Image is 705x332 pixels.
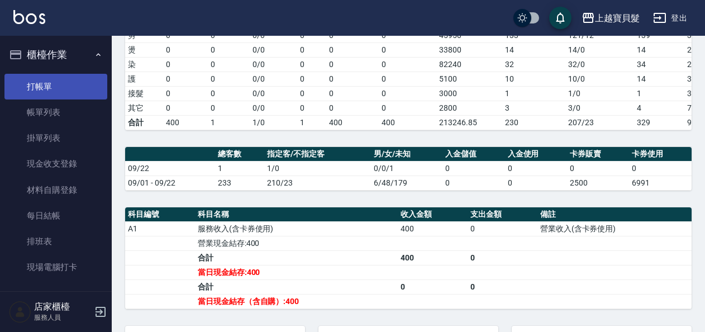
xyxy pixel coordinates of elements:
[195,250,398,265] td: 合計
[297,86,326,101] td: 0
[468,279,537,294] td: 0
[371,176,442,190] td: 6/48/179
[649,8,692,29] button: 登出
[250,42,297,57] td: 0 / 0
[163,57,208,72] td: 0
[125,57,163,72] td: 染
[537,221,692,236] td: 營業收入(含卡券使用)
[250,115,297,130] td: 1/0
[195,279,398,294] td: 合計
[163,115,208,130] td: 400
[297,101,326,115] td: 0
[215,161,264,176] td: 1
[208,86,250,101] td: 0
[4,74,107,99] a: 打帳單
[208,42,250,57] td: 0
[208,115,250,130] td: 1
[125,207,692,309] table: a dense table
[326,72,379,86] td: 0
[565,101,634,115] td: 3 / 0
[125,101,163,115] td: 其它
[326,57,379,72] td: 0
[567,161,629,176] td: 0
[371,147,442,162] th: 男/女/未知
[379,115,437,130] td: 400
[125,72,163,86] td: 護
[195,294,398,309] td: 當日現金結存（含自購）:400
[250,57,297,72] td: 0 / 0
[398,221,468,236] td: 400
[468,250,537,265] td: 0
[549,7,571,29] button: save
[215,147,264,162] th: 總客數
[34,312,91,322] p: 服務人員
[215,176,264,190] td: 233
[250,86,297,101] td: 0 / 0
[379,101,437,115] td: 0
[250,72,297,86] td: 0 / 0
[629,161,692,176] td: 0
[436,57,502,72] td: 82240
[195,207,398,222] th: 科目名稱
[442,176,504,190] td: 0
[634,57,684,72] td: 34
[436,86,502,101] td: 3000
[9,301,31,323] img: Person
[326,86,379,101] td: 0
[379,86,437,101] td: 0
[398,250,468,265] td: 400
[4,229,107,254] a: 排班表
[4,254,107,280] a: 現場電腦打卡
[502,101,566,115] td: 3
[163,42,208,57] td: 0
[629,176,692,190] td: 6991
[565,42,634,57] td: 14 / 0
[371,161,442,176] td: 0/0/1
[537,207,692,222] th: 備註
[565,115,634,130] td: 207/23
[297,42,326,57] td: 0
[13,10,45,24] img: Logo
[264,176,371,190] td: 210/23
[4,40,107,69] button: 櫃檯作業
[195,236,398,250] td: 營業現金結存:400
[264,161,371,176] td: 1/0
[297,57,326,72] td: 0
[502,115,566,130] td: 230
[502,57,566,72] td: 32
[250,101,297,115] td: 0 / 0
[326,115,379,130] td: 400
[634,86,684,101] td: 1
[379,72,437,86] td: 0
[565,72,634,86] td: 10 / 0
[565,57,634,72] td: 32 / 0
[125,86,163,101] td: 接髮
[125,115,163,130] td: 合計
[567,147,629,162] th: 卡券販賣
[208,72,250,86] td: 0
[163,86,208,101] td: 0
[442,147,504,162] th: 入金儲值
[195,265,398,279] td: 當日現金結存:400
[125,207,195,222] th: 科目編號
[125,42,163,57] td: 燙
[4,125,107,151] a: 掛單列表
[577,7,644,30] button: 上越寶貝髮
[297,115,326,130] td: 1
[398,207,468,222] th: 收入金額
[634,42,684,57] td: 14
[436,101,502,115] td: 2800
[4,285,107,314] button: 預約管理
[629,147,692,162] th: 卡券使用
[634,101,684,115] td: 4
[4,99,107,125] a: 帳單列表
[4,177,107,203] a: 材料自購登錄
[34,301,91,312] h5: 店家櫃檯
[398,279,468,294] td: 0
[326,101,379,115] td: 0
[125,176,215,190] td: 09/01 - 09/22
[208,101,250,115] td: 0
[565,86,634,101] td: 1 / 0
[505,147,567,162] th: 入金使用
[505,176,567,190] td: 0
